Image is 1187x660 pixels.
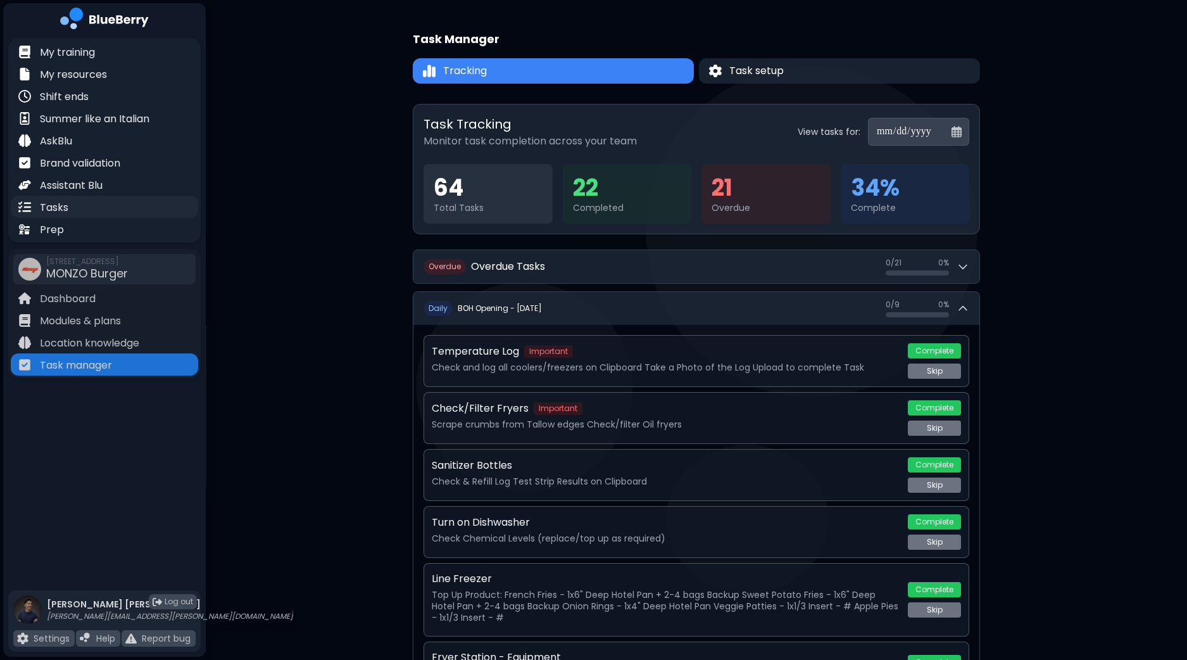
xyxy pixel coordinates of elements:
span: Important [524,345,573,358]
button: Complete [908,514,961,530]
img: profile photo [13,595,42,637]
div: 64 [434,174,543,202]
span: aily [434,303,448,314]
p: Summer like an Italian [40,111,149,127]
p: Top Up Product: French Fries - 1x6" Deep Hotel Pan + 2-4 bags Backup Sweet Potato Fries - 1x6" De... [432,589,900,623]
span: 0 % [938,300,949,310]
div: 34 % [851,174,960,202]
p: Scrape crumbs from Tallow edges Check/filter Oil fryers [432,419,900,430]
img: company thumbnail [18,258,41,281]
p: Dashboard [40,291,96,307]
p: Temperature Log [432,344,519,359]
span: Log out [165,597,193,607]
span: 0 / 9 [886,300,900,310]
span: 0 / 21 [886,258,901,268]
div: Overdue [712,202,820,213]
p: Shift ends [40,89,89,105]
button: OverdueOverdue Tasks0/210% [413,250,979,283]
p: Assistant Blu [40,178,103,193]
button: Task setupTask setup [699,58,980,84]
img: file icon [18,359,31,371]
p: Prep [40,222,64,238]
span: Important [534,402,582,415]
img: file icon [80,633,91,644]
img: Tracking [423,64,436,79]
button: Complete [908,400,961,416]
p: Check and log all coolers/freezers on Clipboard Take a Photo of the Log Upload to complete Task [432,362,900,373]
button: Skip [908,535,961,550]
p: Line Freezer [432,571,492,587]
span: Tracking [443,63,487,79]
div: Complete [851,202,960,213]
p: Check Chemical Levels (replace/top up as required) [432,533,900,544]
button: TrackingTracking [413,58,694,84]
div: 21 [712,174,820,202]
img: file icon [18,179,31,191]
img: file icon [18,336,31,349]
p: Modules & plans [40,314,121,329]
p: Monitor task completion across your team [424,134,637,149]
img: file icon [17,633,28,644]
p: Check/Filter Fryers [432,401,529,416]
p: Sanitizer Bottles [432,458,512,473]
button: Skip [908,478,961,493]
img: file icon [18,223,31,236]
button: Complete [908,457,961,473]
p: Settings [34,633,70,644]
p: Tasks [40,200,68,215]
span: Task setup [729,63,784,79]
button: Skip [908,364,961,379]
img: file icon [125,633,137,644]
button: Skip [908,421,961,436]
img: company logo [60,8,149,34]
span: 0 % [938,258,949,268]
span: MONZO Burger [46,265,128,281]
span: verdue [434,261,461,272]
p: Turn on Dishwasher [432,515,530,530]
button: Complete [908,343,961,359]
label: View tasks for: [798,126,860,137]
img: file icon [18,134,31,147]
img: file icon [18,90,31,103]
img: file icon [18,68,31,80]
img: file icon [18,156,31,169]
img: file icon [18,314,31,327]
div: 22 [573,174,682,202]
p: Check & Refill Log Test Strip Results on Clipboard [432,476,900,487]
div: Total Tasks [434,202,543,213]
img: file icon [18,292,31,305]
button: DailyBOH Opening - [DATE]0/90% [413,292,979,325]
div: Completed [573,202,682,213]
p: Task manager [40,358,112,373]
img: file icon [18,201,31,213]
p: My training [40,45,95,60]
p: My resources [40,67,107,82]
p: [PERSON_NAME][EMAIL_ADDRESS][PERSON_NAME][DOMAIN_NAME] [47,611,293,621]
span: D [424,301,453,316]
p: Report bug [142,633,191,644]
img: Task setup [709,65,722,78]
img: file icon [18,46,31,58]
span: O [424,259,466,274]
p: Brand validation [40,156,120,171]
button: Complete [908,582,961,597]
h1: Task Manager [413,30,499,48]
h2: Overdue Tasks [471,259,545,274]
p: [PERSON_NAME] [PERSON_NAME] [47,599,293,610]
img: logout [153,597,162,607]
span: [STREET_ADDRESS] [46,257,128,267]
img: file icon [18,112,31,125]
p: Location knowledge [40,336,139,351]
p: AskBlu [40,134,72,149]
p: Help [96,633,115,644]
h2: BOH Opening - [DATE] [458,303,542,314]
button: Skip [908,602,961,618]
h2: Task Tracking [424,115,637,134]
